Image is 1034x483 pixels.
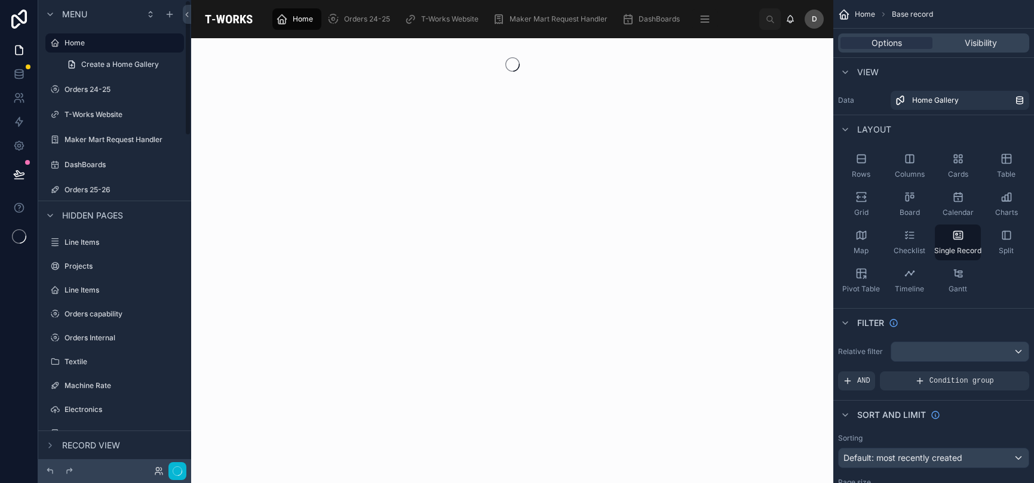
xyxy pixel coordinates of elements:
[65,110,182,119] label: T-Works Website
[838,148,884,184] button: Rows
[935,148,981,184] button: Cards
[272,8,321,30] a: Home
[45,80,184,99] a: Orders 24-25
[929,376,994,386] span: Condition group
[857,317,884,329] span: Filter
[62,439,120,451] span: Record view
[934,246,981,256] span: Single Record
[838,448,1029,468] button: Default: most recently created
[935,224,981,260] button: Single Record
[65,238,182,247] label: Line Items
[838,347,886,356] label: Relative filter
[999,246,1014,256] span: Split
[983,224,1029,260] button: Split
[892,10,933,19] span: Base record
[65,160,182,170] label: DashBoards
[65,357,182,367] label: Textile
[854,246,869,256] span: Map
[983,148,1029,184] button: Table
[935,263,981,299] button: Gantt
[65,285,182,295] label: Line Items
[891,91,1029,110] a: Home Gallery
[45,328,184,347] a: Orders Internal
[65,381,182,390] label: Machine Rate
[995,208,1018,217] span: Charts
[65,38,177,48] label: Home
[639,14,680,24] span: DashBoards
[45,304,184,324] a: Orders capability
[943,208,974,217] span: Calendar
[983,186,1029,222] button: Charts
[65,85,182,94] label: Orders 24-25
[45,400,184,419] a: Electronics
[65,135,182,144] label: Maker Mart Request Handler
[45,33,184,53] a: Home
[949,284,967,294] span: Gantt
[912,96,959,105] span: Home Gallery
[65,185,182,195] label: Orders 25-26
[965,37,997,49] span: Visibility
[843,453,962,463] span: Default: most recently created
[842,284,880,294] span: Pivot Table
[81,60,159,69] span: Create a Home Gallery
[838,433,863,443] label: Sorting
[895,284,924,294] span: Timeline
[324,8,398,30] a: Orders 24-25
[838,263,884,299] button: Pivot Table
[62,8,87,20] span: Menu
[344,14,390,24] span: Orders 24-25
[895,170,925,179] span: Columns
[948,170,968,179] span: Cards
[855,10,875,19] span: Home
[510,14,607,24] span: Maker Mart Request Handler
[872,37,902,49] span: Options
[45,130,184,149] a: Maker Mart Request Handler
[886,224,932,260] button: Checklist
[65,333,182,343] label: Orders Internal
[45,155,184,174] a: DashBoards
[886,148,932,184] button: Columns
[45,376,184,395] a: Machine Rate
[838,96,886,105] label: Data
[65,405,182,414] label: Electronics
[857,376,870,386] span: AND
[618,8,688,30] a: DashBoards
[60,55,184,74] a: Create a Home Gallery
[886,186,932,222] button: Board
[838,186,884,222] button: Grid
[45,424,184,443] a: WOOD SHOP
[45,352,184,371] a: Textile
[65,429,182,438] label: WOOD SHOP
[935,186,981,222] button: Calendar
[45,281,184,300] a: Line Items
[489,8,616,30] a: Maker Mart Request Handler
[852,170,870,179] span: Rows
[857,409,926,421] span: Sort And Limit
[900,208,920,217] span: Board
[857,66,879,78] span: View
[854,208,869,217] span: Grid
[65,309,182,319] label: Orders capability
[65,262,182,271] label: Projects
[886,263,932,299] button: Timeline
[421,14,478,24] span: T-Works Website
[293,14,313,24] span: Home
[45,233,184,252] a: Line Items
[45,257,184,276] a: Projects
[894,246,925,256] span: Checklist
[266,6,759,32] div: scrollable content
[997,170,1015,179] span: Table
[812,14,817,24] span: D
[62,210,123,221] span: Hidden pages
[857,124,891,136] span: Layout
[45,180,184,199] a: Orders 25-26
[201,10,257,29] img: App logo
[838,224,884,260] button: Map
